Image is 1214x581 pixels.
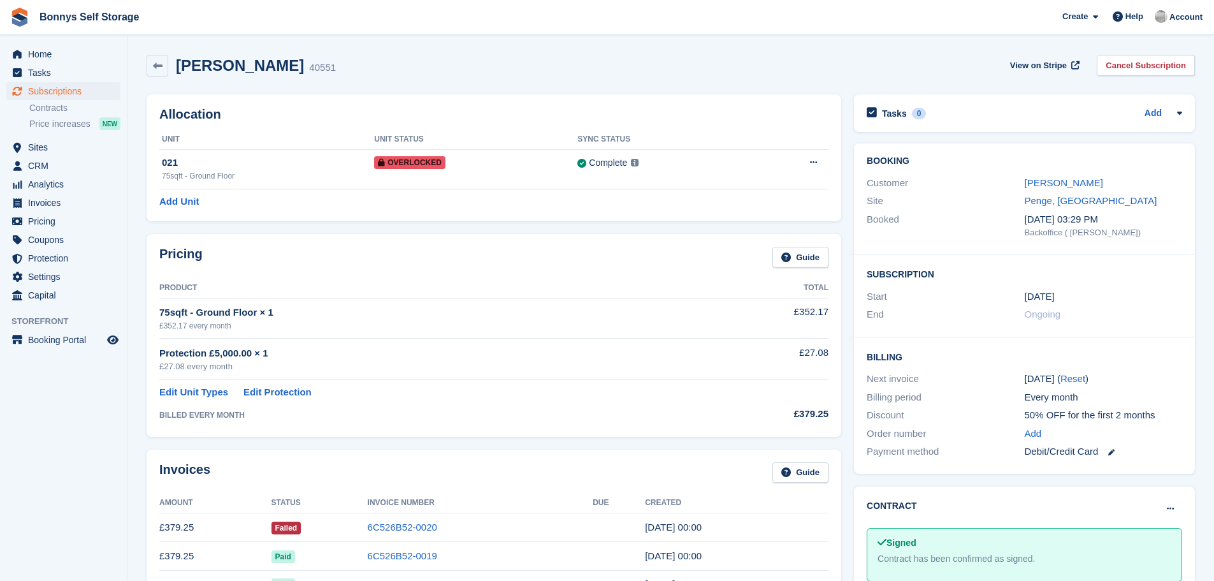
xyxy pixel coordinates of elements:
[159,513,271,542] td: £379.25
[6,157,120,175] a: menu
[159,247,203,268] h2: Pricing
[243,385,312,400] a: Edit Protection
[368,550,437,561] a: 6C526B52-0019
[29,102,120,114] a: Contracts
[867,372,1024,386] div: Next invoice
[6,138,120,156] a: menu
[159,305,705,320] div: 75sqft - Ground Floor × 1
[631,159,639,166] img: icon-info-grey-7440780725fd019a000dd9b08b2336e03edf1995a4989e88bcd33f0948082b44.svg
[159,462,210,483] h2: Invoices
[6,231,120,249] a: menu
[28,138,105,156] span: Sites
[867,307,1024,322] div: End
[159,360,705,373] div: £27.08 every month
[593,493,645,513] th: Due
[6,212,120,230] a: menu
[772,462,828,483] a: Guide
[1025,177,1103,188] a: [PERSON_NAME]
[6,64,120,82] a: menu
[867,499,917,513] h2: Contract
[6,268,120,286] a: menu
[1005,55,1082,76] a: View on Stripe
[105,332,120,348] a: Preview store
[28,249,105,267] span: Protection
[6,249,120,267] a: menu
[159,129,374,150] th: Unit
[159,320,705,332] div: £352.17 every month
[705,278,828,298] th: Total
[10,8,29,27] img: stora-icon-8386f47178a22dfd0bd8f6a31ec36ba5ce8667c1dd55bd0f319d3a0aa187defe.svg
[28,231,105,249] span: Coupons
[1025,390,1182,405] div: Every month
[159,542,271,571] td: £379.25
[6,45,120,63] a: menu
[309,61,336,75] div: 40551
[28,212,105,230] span: Pricing
[1025,212,1182,227] div: [DATE] 03:29 PM
[28,194,105,212] span: Invoices
[6,82,120,100] a: menu
[6,331,120,349] a: menu
[28,286,105,304] span: Capital
[1025,427,1042,441] a: Add
[1169,11,1203,24] span: Account
[374,156,445,169] span: Overlocked
[28,45,105,63] span: Home
[11,315,127,328] span: Storefront
[1025,445,1182,459] div: Debit/Credit Card
[368,493,593,513] th: Invoice Number
[34,6,144,27] a: Bonnys Self Storage
[271,550,295,563] span: Paid
[28,268,105,286] span: Settings
[159,195,199,209] a: Add Unit
[867,290,1024,304] div: Start
[1062,10,1088,23] span: Create
[1060,373,1085,384] a: Reset
[6,286,120,304] a: menu
[176,57,304,74] h2: [PERSON_NAME]
[878,552,1171,566] div: Contract has been confirmed as signed.
[867,267,1182,280] h2: Subscription
[28,82,105,100] span: Subscriptions
[374,129,577,150] th: Unit Status
[878,536,1171,550] div: Signed
[1145,107,1162,121] a: Add
[645,550,702,561] time: 2025-07-17 23:00:44 UTC
[271,493,368,513] th: Status
[867,194,1024,209] div: Site
[867,212,1024,239] div: Booked
[705,298,828,338] td: £352.17
[577,129,752,150] th: Sync Status
[1155,10,1167,23] img: James Bonny
[772,247,828,268] a: Guide
[1025,290,1055,304] time: 2024-05-17 23:00:00 UTC
[6,194,120,212] a: menu
[28,331,105,349] span: Booking Portal
[99,117,120,130] div: NEW
[1025,309,1061,320] span: Ongoing
[29,118,90,130] span: Price increases
[867,176,1024,191] div: Customer
[159,346,705,361] div: Protection £5,000.00 × 1
[162,156,374,170] div: 021
[162,170,374,182] div: 75sqft - Ground Floor
[912,108,927,119] div: 0
[867,445,1024,459] div: Payment method
[1025,195,1157,206] a: Penge, [GEOGRAPHIC_DATA]
[1025,408,1182,423] div: 50% OFF for the first 2 months
[159,493,271,513] th: Amount
[368,522,437,533] a: 6C526B52-0020
[867,408,1024,423] div: Discount
[29,117,120,131] a: Price increases NEW
[882,108,907,119] h2: Tasks
[645,493,828,513] th: Created
[1025,372,1182,386] div: [DATE] ( )
[867,350,1182,363] h2: Billing
[28,157,105,175] span: CRM
[1010,59,1067,72] span: View on Stripe
[6,175,120,193] a: menu
[589,156,627,170] div: Complete
[705,339,828,380] td: £27.08
[1025,226,1182,239] div: Backoffice ( [PERSON_NAME])
[705,407,828,422] div: £379.25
